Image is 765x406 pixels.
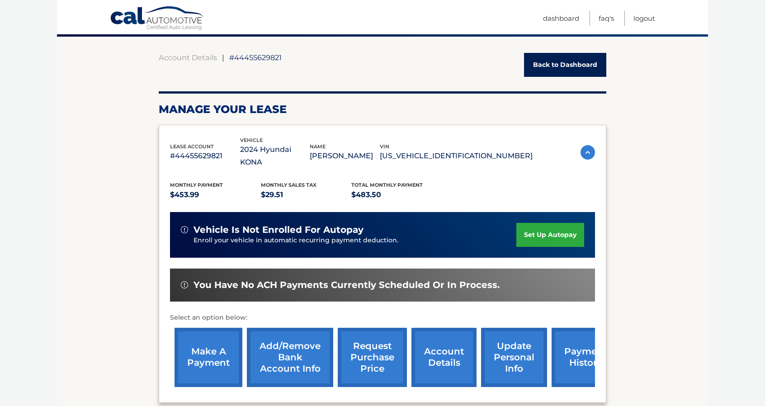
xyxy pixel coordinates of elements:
[524,53,606,77] a: Back to Dashboard
[380,150,533,162] p: [US_VEHICLE_IDENTIFICATION_NUMBER]
[338,328,407,387] a: request purchase price
[181,281,188,288] img: alert-white.svg
[175,328,242,387] a: make a payment
[247,328,333,387] a: Add/Remove bank account info
[240,137,263,143] span: vehicle
[181,226,188,233] img: alert-white.svg
[261,189,352,201] p: $29.51
[351,189,442,201] p: $483.50
[481,328,547,387] a: update personal info
[411,328,477,387] a: account details
[380,143,389,150] span: vin
[170,189,261,201] p: $453.99
[310,143,326,150] span: name
[170,182,223,188] span: Monthly Payment
[194,279,500,291] span: You have no ACH payments currently scheduled or in process.
[159,103,606,116] h2: Manage Your Lease
[581,145,595,160] img: accordion-active.svg
[110,6,205,32] a: Cal Automotive
[194,236,516,245] p: Enroll your vehicle in automatic recurring payment deduction.
[194,224,364,236] span: vehicle is not enrolled for autopay
[170,143,214,150] span: lease account
[222,53,224,62] span: |
[552,328,619,387] a: payment history
[599,11,614,26] a: FAQ's
[170,312,595,323] p: Select an option below:
[229,53,282,62] span: #44455629821
[310,150,380,162] p: [PERSON_NAME]
[240,143,310,169] p: 2024 Hyundai KONA
[351,182,423,188] span: Total Monthly Payment
[633,11,655,26] a: Logout
[543,11,579,26] a: Dashboard
[516,223,584,247] a: set up autopay
[261,182,316,188] span: Monthly sales Tax
[170,150,240,162] p: #44455629821
[159,53,217,62] a: Account Details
